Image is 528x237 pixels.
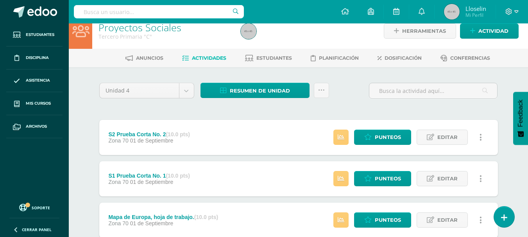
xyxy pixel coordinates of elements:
span: 01 de Septiembre [130,179,174,185]
a: Conferencias [440,52,490,64]
span: Mi Perfil [465,12,486,18]
span: Dosificación [385,55,422,61]
span: Soporte [32,205,50,210]
span: Mis cursos [26,100,51,107]
a: Mis cursos [6,92,63,115]
a: Actividad [460,23,519,39]
span: Lloselin [465,5,486,12]
input: Busca un usuario... [74,5,244,18]
div: Tercero Primaria 'C' [98,33,231,40]
strong: (10.0 pts) [166,131,190,137]
img: 45x45 [241,23,256,39]
span: Editar [437,130,458,144]
span: Punteos [375,213,401,227]
span: Feedback [517,100,524,127]
span: Herramientas [402,24,446,38]
a: Dosificación [378,52,422,64]
a: Herramientas [384,23,456,39]
input: Busca la actividad aquí... [369,83,497,98]
span: Conferencias [450,55,490,61]
a: Asistencia [6,69,63,93]
a: Disciplina [6,46,63,69]
a: Estudiantes [245,52,292,64]
span: Estudiantes [26,32,54,38]
div: Mapa de Europa, hoja de trabajo. [108,214,218,220]
a: Soporte [9,202,59,212]
span: Cerrar panel [22,227,52,232]
a: Estudiantes [6,23,63,46]
span: Punteos [375,130,401,144]
span: Anuncios [136,55,163,61]
span: Planificación [319,55,359,61]
span: Zona 70 [108,137,128,144]
img: 45x45 [444,4,460,20]
span: Zona 70 [108,179,128,185]
span: 01 de Septiembre [130,137,174,144]
a: Anuncios [125,52,163,64]
a: Archivos [6,115,63,138]
span: Actividades [192,55,226,61]
a: Punteos [354,171,411,186]
span: 01 de Septiembre [130,220,174,226]
a: Resumen de unidad [200,83,310,98]
strong: (10.0 pts) [166,173,190,179]
button: Feedback - Mostrar encuesta [513,92,528,145]
strong: (10.0 pts) [194,214,218,220]
span: Estudiantes [256,55,292,61]
a: Actividades [182,52,226,64]
div: S1 Prueba Corta No. 1 [108,173,190,179]
a: Proyectos Sociales [98,21,181,34]
span: Archivos [26,123,47,130]
span: Zona 70 [108,220,128,226]
span: Disciplina [26,55,49,61]
a: Punteos [354,130,411,145]
span: Unidad 4 [106,83,173,98]
span: Asistencia [26,77,50,84]
span: Actividad [478,24,508,38]
span: Editar [437,171,458,186]
span: Editar [437,213,458,227]
a: Punteos [354,212,411,228]
a: Unidad 4 [100,83,194,98]
span: Resumen de unidad [230,84,290,98]
div: S2 Prueba Corta No. 2 [108,131,190,137]
a: Planificación [311,52,359,64]
h1: Proyectos Sociales [98,22,231,33]
span: Punteos [375,171,401,186]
